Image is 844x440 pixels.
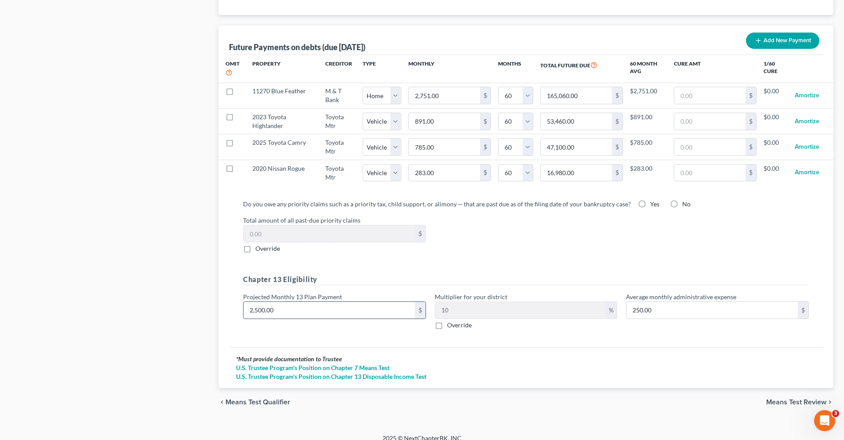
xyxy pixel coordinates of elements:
[795,113,819,130] button: Amortize
[409,165,480,181] input: 0.00
[243,274,809,285] h5: Chapter 13 Eligibility
[318,109,363,134] td: Toyota Mtr
[630,109,667,134] td: $891.00
[674,87,746,104] input: 0.00
[409,87,480,104] input: 0.00
[415,302,426,319] div: $
[415,225,426,242] div: $
[229,42,365,52] div: Future Payments on debts (due [DATE])
[447,321,472,329] span: Override
[239,216,813,225] label: Total amount of all past-due priority claims
[236,355,816,363] div: Must provide documentation to Trustee
[630,160,667,185] td: $283.00
[541,113,612,130] input: 0.00
[630,55,667,83] th: 60 Month Avg
[764,109,788,134] td: $0.00
[541,87,612,104] input: 0.00
[435,302,606,319] input: 0.00
[245,134,318,160] td: 2025 Toyota Camry
[832,410,839,417] span: 3
[533,55,630,83] th: Total Future Due
[682,200,691,208] span: No
[626,292,736,301] label: Average monthly administrative expense
[226,399,290,406] span: Means Test Qualifier
[480,165,491,181] div: $
[480,87,491,104] div: $
[218,55,245,83] th: Omit
[826,399,833,406] i: chevron_right
[236,372,816,381] a: U.S. Trustee Program's Position on Chapter 13 Disposable Income Test
[766,399,826,406] span: Means Test Review
[435,292,507,301] label: Multiplier for your district
[746,33,819,49] button: Add New Payment
[541,165,612,181] input: 0.00
[650,200,659,208] span: Yes
[764,55,788,83] th: 1/60 Cure
[612,165,622,181] div: $
[612,113,622,130] div: $
[795,164,819,182] button: Amortize
[318,83,363,108] td: M & T Bank
[243,199,631,209] label: Do you owe any priority claims such as a priority tax, child support, or alimony ─ that are past ...
[606,302,617,319] div: %
[674,165,746,181] input: 0.00
[814,410,835,431] iframe: Intercom live chat
[480,113,491,130] div: $
[612,139,622,155] div: $
[612,87,622,104] div: $
[795,138,819,156] button: Amortize
[318,160,363,185] td: Toyota Mtr
[674,139,746,155] input: 0.00
[766,399,833,406] button: Means Test Review chevron_right
[245,160,318,185] td: 2020 Nissan Rogue
[218,399,290,406] button: chevron_left Means Test Qualifier
[409,113,480,130] input: 0.00
[746,165,756,181] div: $
[244,225,415,242] input: 0.00
[630,83,667,108] td: $2,751.00
[243,292,342,301] label: Projected Monthly 13 Plan Payment
[795,87,819,104] button: Amortize
[541,139,612,155] input: 0.00
[764,83,788,108] td: $0.00
[245,55,318,83] th: Property
[630,134,667,160] td: $785.00
[236,363,816,372] a: U.S. Trustee Program's Position on Chapter 7 Means Test
[318,55,363,83] th: Creditor
[318,134,363,160] td: Toyota Mtr
[798,302,808,319] div: $
[746,113,756,130] div: $
[218,399,226,406] i: chevron_left
[764,134,788,160] td: $0.00
[746,87,756,104] div: $
[626,302,798,319] input: 0.00
[245,83,318,108] td: 11270 Blue Feather
[245,109,318,134] td: 2023 Toyota Highlander
[244,302,415,319] input: 0.00
[480,139,491,155] div: $
[764,160,788,185] td: $0.00
[255,245,280,252] span: Override
[746,139,756,155] div: $
[409,139,480,155] input: 0.00
[498,55,533,83] th: Months
[363,55,401,83] th: Type
[401,55,498,83] th: Monthly
[667,55,764,83] th: Cure Amt
[674,113,746,130] input: 0.00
